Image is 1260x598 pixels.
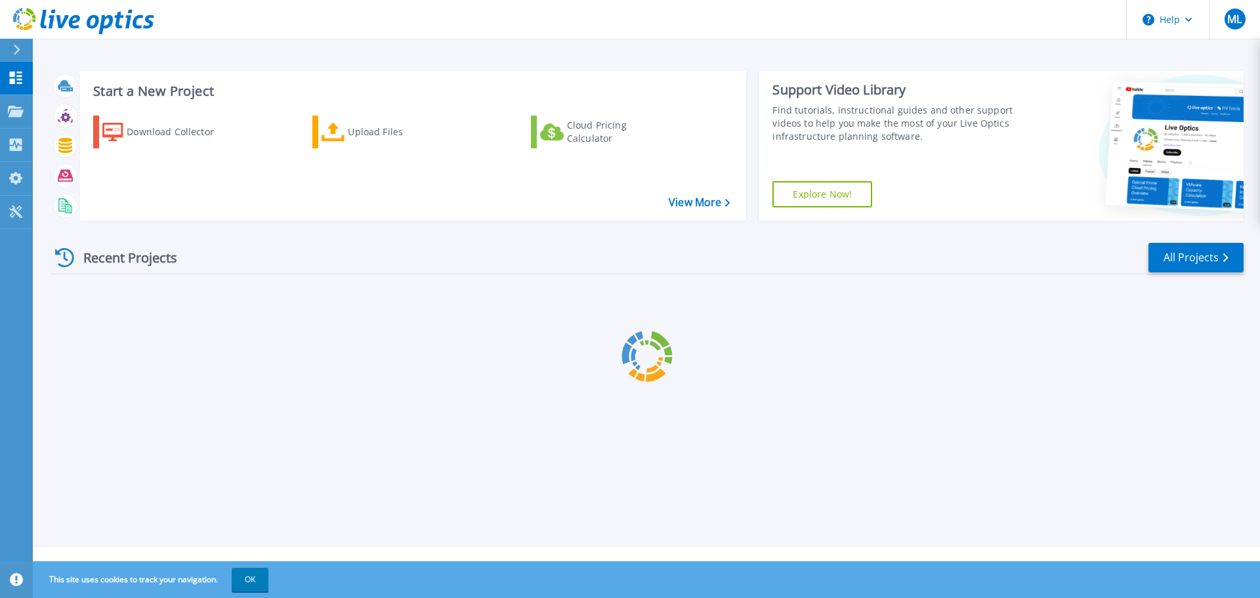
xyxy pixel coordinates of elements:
a: Cloud Pricing Calculator [531,116,677,148]
a: All Projects [1148,243,1244,272]
h3: Start a New Project [93,84,730,98]
a: Upload Files [312,116,459,148]
div: Upload Files [348,119,453,145]
button: OK [232,568,268,591]
div: Recent Projects [51,242,195,274]
a: Download Collector [93,116,240,148]
div: Find tutorials, instructional guides and other support videos to help you make the most of your L... [772,104,1019,143]
div: Cloud Pricing Calculator [567,119,672,145]
a: Explore Now! [772,181,872,207]
span: This site uses cookies to track your navigation. [36,568,268,591]
div: Download Collector [127,119,232,145]
span: ML [1227,14,1242,24]
div: Support Video Library [772,81,1019,98]
a: View More [669,196,730,209]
